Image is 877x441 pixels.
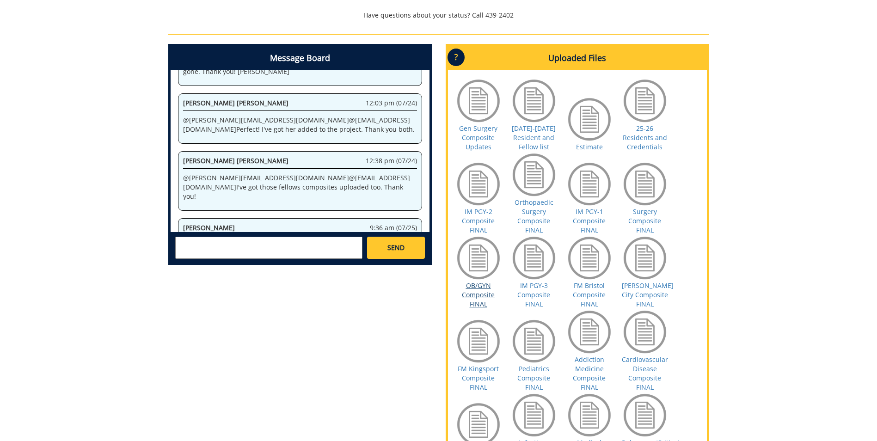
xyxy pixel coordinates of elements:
[370,223,417,233] span: 9:36 am (07/25)
[448,46,707,70] h4: Uploaded Files
[366,156,417,165] span: 12:38 pm (07/24)
[623,124,667,151] a: 25-26 Residents and Credentials
[183,173,417,201] p: @ [PERSON_NAME][EMAIL_ADDRESS][DOMAIN_NAME] @ [EMAIL_ADDRESS][DOMAIN_NAME] I've got those fellows...
[171,46,429,70] h4: Message Board
[622,355,668,392] a: Cardiovascular Disease Composite FINAL
[366,98,417,108] span: 12:03 pm (07/24)
[628,207,661,234] a: Surgery Composite FINAL
[517,364,550,392] a: Pediatrics Composite FINAL
[387,243,405,252] span: SEND
[175,237,362,259] textarea: messageToSend
[517,281,550,308] a: IM PGY-3 Composite FINAL
[622,281,674,308] a: [PERSON_NAME] City Composite FINAL
[367,237,424,259] a: SEND
[512,124,556,151] a: [DATE]-[DATE] Resident and Fellow list
[573,281,606,308] a: FM Bristol Composite FINAL
[576,142,603,151] a: Estimate
[183,156,288,165] span: [PERSON_NAME] [PERSON_NAME]
[462,281,495,308] a: OB/GYN Composite FINAL
[183,98,288,107] span: [PERSON_NAME] [PERSON_NAME]
[448,49,465,66] p: ?
[458,364,499,392] a: FM Kingsport Composite FINAL
[462,207,495,234] a: IM PGY-2 Composite FINAL
[459,124,497,151] a: Gen Surgery Composite Updates
[573,355,606,392] a: Addiction Medicine Composite FINAL
[573,207,606,234] a: IM PGY-1 Composite FINAL
[515,198,553,234] a: Orthopaedic Surgery Composite FINAL
[183,223,235,232] span: [PERSON_NAME]
[168,11,709,20] p: Have questions about your status? Call 439-2402
[183,116,417,134] p: @ [PERSON_NAME][EMAIL_ADDRESS][DOMAIN_NAME] @ [EMAIL_ADDRESS][DOMAIN_NAME] Perfect! I've got her ...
